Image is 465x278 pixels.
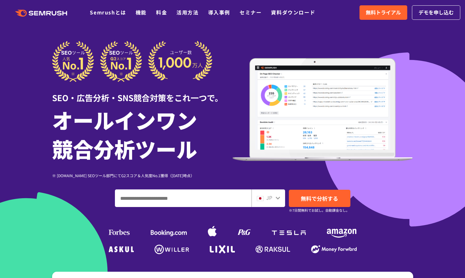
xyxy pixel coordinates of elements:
small: ※7日間無料でお試し。自動課金なし。 [289,207,349,213]
a: デモを申し込む [412,5,460,20]
span: 無料で分析する [301,194,338,202]
a: 資料ダウンロード [271,8,315,16]
div: SEO・広告分析・SNS競合対策をこれ一つで。 [52,82,233,104]
h1: オールインワン 競合分析ツール [52,105,233,163]
input: ドメイン、キーワードまたはURLを入力してください [115,190,251,207]
a: 活用方法 [176,8,198,16]
div: ※ [DOMAIN_NAME] SEOツール部門にてG2スコア＆人気度No.1獲得（[DATE]時点） [52,172,233,178]
a: 料金 [156,8,167,16]
span: デモを申し込む [419,8,454,17]
a: 無料で分析する [289,190,350,207]
span: 無料トライアル [366,8,401,17]
span: JP [266,194,272,201]
a: セミナー [240,8,262,16]
a: 機能 [136,8,147,16]
a: 導入事例 [208,8,230,16]
a: Semrushとは [90,8,126,16]
a: 無料トライアル [360,5,407,20]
